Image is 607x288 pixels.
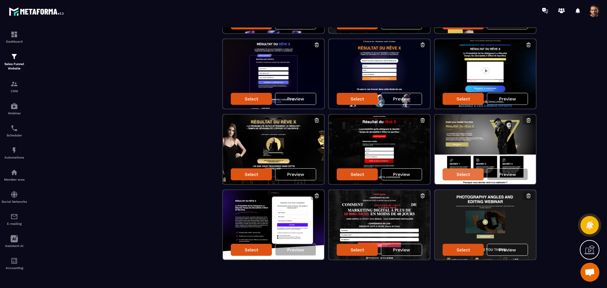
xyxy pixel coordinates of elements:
img: image [223,190,324,260]
p: E-mailing [2,222,27,225]
a: formationformationCRM [2,75,27,98]
p: Webinar [2,111,27,115]
a: emailemailE-mailing [2,208,27,230]
a: formationformationSales Funnel Website [2,48,27,75]
p: Select [457,96,470,101]
p: Scheduler [2,134,27,137]
a: social-networksocial-networkSocial Networks [2,186,27,208]
a: automationsautomationsMember area [2,164,27,186]
a: formationformationDashboard [2,26,27,48]
p: Automations [2,156,27,159]
img: automations [10,147,18,154]
a: accountantaccountantAccounting [2,252,27,274]
img: image [329,190,430,260]
p: Select [351,172,364,177]
p: Select [457,247,470,252]
img: image [223,39,324,109]
p: Preview [287,172,304,177]
p: Preview [499,172,516,177]
p: Preview [499,96,516,101]
p: Sales Funnel Website [2,62,27,71]
div: Mở cuộc trò chuyện [580,263,599,282]
p: Select [245,172,258,177]
p: Select [245,96,258,101]
p: Assistant AI [2,244,27,248]
img: formation [10,53,18,60]
a: Assistant AI [2,230,27,252]
img: image [435,115,536,184]
p: Preview [499,247,516,252]
img: automations [10,102,18,110]
p: Preview [287,247,304,252]
a: automationsautomationsWebinar [2,98,27,120]
p: Select [351,96,364,101]
img: accountant [10,257,18,265]
p: Select [457,172,470,177]
img: logo [9,6,66,17]
a: automationsautomationsAutomations [2,142,27,164]
p: CRM [2,89,27,93]
p: Preview [393,96,410,101]
img: email [10,213,18,220]
img: formation [10,80,18,88]
p: Select [351,247,364,252]
a: schedulerschedulerScheduler [2,120,27,142]
p: Preview [393,247,410,252]
img: image [223,115,324,184]
p: Preview [287,96,304,101]
img: image [329,115,430,184]
img: image [329,39,430,109]
img: automations [10,169,18,176]
img: formation [10,31,18,38]
img: social-network [10,191,18,198]
p: Dashboard [2,40,27,43]
p: Select [245,247,258,252]
p: Preview [393,172,410,177]
p: Accounting [2,266,27,270]
img: image [435,190,536,260]
p: Member area [2,178,27,181]
img: image [435,39,536,109]
img: scheduler [10,124,18,132]
p: Social Networks [2,200,27,203]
